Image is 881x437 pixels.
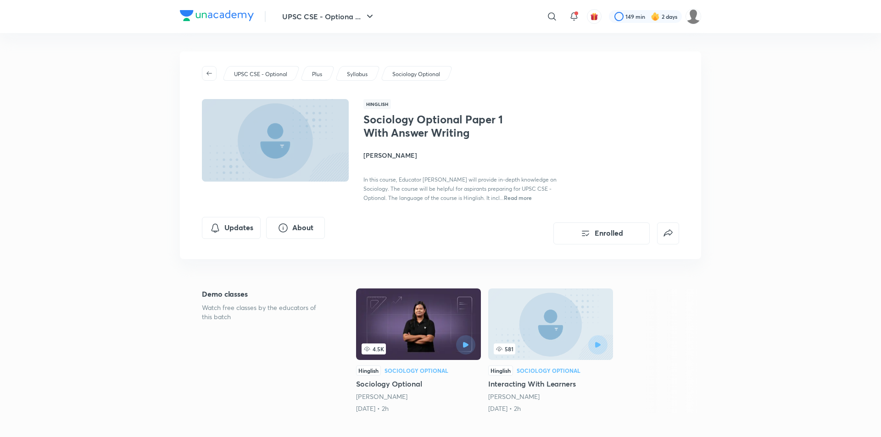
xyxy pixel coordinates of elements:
button: About [266,217,325,239]
button: false [657,222,679,244]
span: Hinglish [363,99,391,109]
div: Sociology Optional [517,368,580,373]
p: Sociology Optional [392,70,440,78]
p: UPSC CSE - Optional [234,70,287,78]
button: avatar [587,9,602,24]
a: Company Logo [180,10,254,23]
h1: Sociology Optional Paper 1 With Answer Writing [363,113,513,139]
img: Company Logo [180,10,254,21]
div: Monica Mandhanya [488,392,613,401]
img: streak [651,12,660,21]
span: In this course, Educator [PERSON_NAME] will provide in-depth knowledge on Sociology. The course w... [363,176,557,201]
h5: Sociology Optional [356,378,481,389]
h5: Interacting With Learners [488,378,613,389]
h4: [PERSON_NAME] [363,150,569,160]
a: [PERSON_NAME] [356,392,407,401]
span: 4.5K [362,343,386,354]
a: 4.5KHinglishSociology OptionalSociology Optional[PERSON_NAME][DATE] • 2h [356,288,481,413]
div: Hinglish [356,365,381,376]
div: 6th Jun • 2h [356,404,481,413]
a: [PERSON_NAME] [488,392,540,401]
p: Syllabus [347,70,368,78]
span: Read more [504,194,532,201]
a: Plus [311,70,324,78]
div: 28th Aug • 2h [488,404,613,413]
img: avatar [590,12,598,21]
a: Interacting With Learners [488,288,613,413]
a: UPSC CSE - Optional [233,70,289,78]
p: Plus [312,70,322,78]
div: Hinglish [488,365,513,376]
img: Snehal Vaidya [686,9,701,24]
div: Sociology Optional [385,368,448,373]
a: Syllabus [346,70,369,78]
a: Sociology Optional [356,288,481,413]
a: 581HinglishSociology OptionalInteracting With Learners[PERSON_NAME][DATE] • 2h [488,288,613,413]
button: Enrolled [553,222,650,244]
img: Thumbnail [201,98,350,183]
a: Sociology Optional [391,70,442,78]
div: Monica Mandhanya [356,392,481,401]
h5: Demo classes [202,288,327,299]
span: 581 [494,343,515,354]
button: Updates [202,217,261,239]
p: Watch free classes by the educators of this batch [202,303,327,321]
button: UPSC CSE - Optiona ... [277,7,381,26]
